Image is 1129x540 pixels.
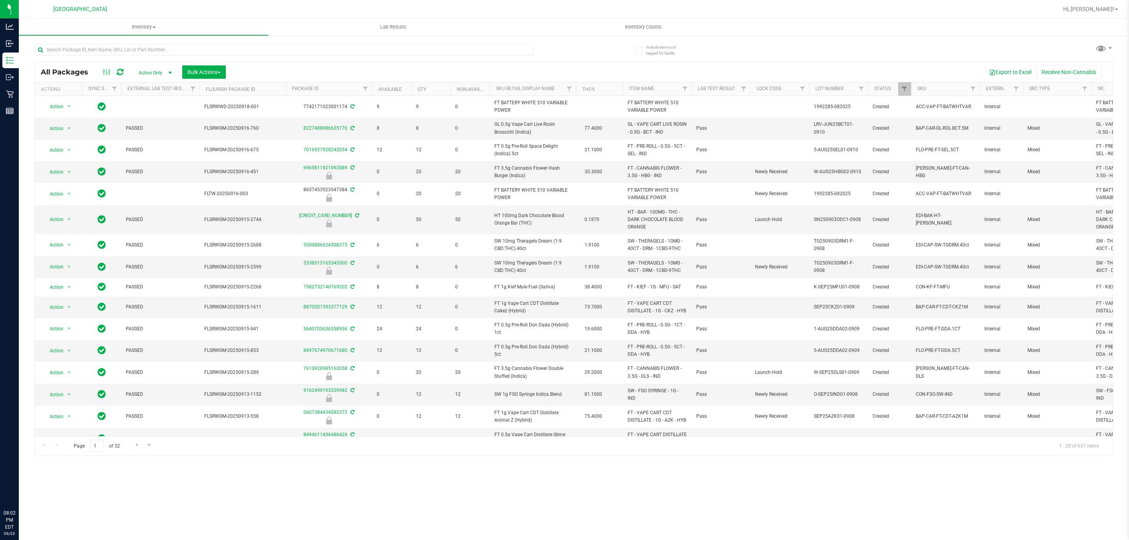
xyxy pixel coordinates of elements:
[64,167,74,178] span: select
[204,325,281,333] span: FLSRWGM-20250915-941
[873,263,906,271] span: Created
[292,86,319,91] a: Package ID
[127,86,189,91] a: External Lab Test Result
[873,303,906,311] span: Created
[416,216,446,223] span: 50
[126,216,195,223] span: PASSED
[204,303,281,311] span: FLSRWGM-20250915-1611
[126,241,195,249] span: PASSED
[303,284,347,290] a: 7582732140769202
[494,259,571,274] span: SW 10mg Theragels Dream (1:9 CBD:THC) 40ct
[1063,6,1114,12] span: Hi, [PERSON_NAME]!
[984,283,1018,291] span: Internal
[984,65,1036,79] button: Export to Excel
[303,304,347,310] a: 8870201393377129
[126,325,195,333] span: PASSED
[377,241,407,249] span: 6
[349,284,354,290] span: Sync from Compliance System
[984,146,1018,154] span: Internal
[916,413,975,420] span: BAP-CAR-FT-CDT-AZK1M
[377,190,407,198] span: 0
[1098,86,1121,91] a: SKU Name
[377,325,407,333] span: 24
[1027,125,1087,132] span: Mixed
[43,389,64,400] span: Action
[416,303,446,311] span: 12
[696,283,746,291] span: Pass
[416,125,446,132] span: 8
[64,214,74,225] span: select
[23,476,33,486] iframe: Resource center unread badge
[696,303,746,311] span: Pass
[377,303,407,311] span: 12
[814,190,863,198] span: 1992285-082025
[581,323,606,335] span: 19.6000
[6,23,14,31] inline-svg: Analytics
[416,325,446,333] span: 24
[64,123,74,134] span: select
[6,107,14,115] inline-svg: Reports
[43,101,64,112] span: Action
[64,145,74,156] span: select
[494,187,571,201] span: FT BATTERY WHITE 510 VARIABLE POWER
[696,168,746,176] span: Pass
[696,241,746,249] span: Pass
[984,263,1018,271] span: Internal
[1027,263,1087,271] span: Mixed
[455,263,485,271] span: 6
[874,86,891,91] a: Status
[43,411,64,422] span: Action
[98,123,106,134] span: In Sync
[916,190,975,198] span: ACC-VAP-FT-BATWHTVAR
[1027,146,1087,154] span: Mixed
[98,101,106,112] span: In Sync
[349,147,354,152] span: Sync from Compliance System
[43,367,64,378] span: Action
[984,125,1018,132] span: Internal
[126,146,195,154] span: PASSED
[581,123,606,134] span: 77.4000
[126,303,195,311] span: PASSED
[628,431,687,446] span: FT - VAPE CART DISTILLATE - 0.5G - SLB - HYB
[814,216,863,223] span: SN250903ODC1-0908
[737,82,750,96] a: Filter
[41,68,96,76] span: All Packages
[53,6,107,13] span: [GEOGRAPHIC_DATA]
[873,168,906,176] span: Created
[206,87,255,92] a: Flourish Package ID
[43,239,64,250] span: Action
[64,433,74,444] span: select
[455,168,485,176] span: 20
[43,345,64,356] span: Action
[984,103,1018,111] span: Internal
[64,323,74,334] span: select
[64,345,74,356] span: select
[494,300,571,315] span: FT 1g Vape Cart CDT Distillate Cakez (Hybrid)
[873,216,906,223] span: Created
[796,82,809,96] a: Filter
[873,125,906,132] span: Created
[1027,283,1087,291] span: Mixed
[108,82,121,96] a: Filter
[986,86,1033,91] a: External/Internal
[628,387,687,402] span: SW - FSO SYRINGE - 1G - IND
[204,103,281,111] span: FLSRWWD-20250918-001
[126,125,195,132] span: PASSED
[494,321,571,336] span: FT 0.5g Pre-Roll Don Dada (Hybrid) 1ct
[98,261,106,272] span: In Sync
[916,212,975,227] span: EDI-BAK-HT-[PERSON_NAME]
[629,86,654,91] a: Item Name
[64,261,74,272] span: select
[455,146,485,154] span: 0
[455,283,485,291] span: 0
[98,281,106,292] span: In Sync
[873,241,906,249] span: Created
[628,300,687,315] span: FT - VAPE CART CDT DISTILLATE - 1G - CKZ - HYB
[349,304,354,310] span: Sync from Compliance System
[285,172,373,179] div: Newly Received
[494,99,571,114] span: FT BATTERY WHITE 510 VARIABLE POWER
[916,325,975,333] span: FLO-PRE-FT-DDA.1CT
[416,263,446,271] span: 6
[303,260,347,266] a: 5338513165345500
[64,239,74,250] span: select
